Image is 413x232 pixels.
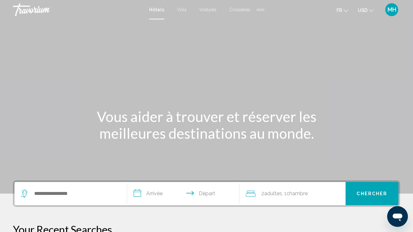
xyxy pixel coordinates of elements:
[149,7,164,12] a: Hôtels
[127,182,240,205] button: Check in and out dates
[337,5,348,15] button: Change language
[229,7,250,12] a: Croisières
[358,5,374,15] button: Change currency
[357,191,387,197] span: Chercher
[257,5,264,15] button: Extra navigation items
[346,182,398,205] button: Chercher
[13,3,143,16] a: Travorium
[388,6,396,13] span: MH
[15,182,398,205] div: Search widget
[261,189,282,198] span: 2
[177,7,186,12] a: Vols
[239,182,346,205] button: Travelers: 2 adults, 0 children
[287,190,308,197] span: Chambre
[199,7,217,12] a: Voitures
[358,8,368,13] span: USD
[387,206,408,227] iframe: Bouton de lancement de la fenêtre de messagerie
[282,189,308,198] span: , 1
[383,3,400,16] button: User Menu
[86,108,327,142] h1: Vous aider à trouver et réserver les meilleures destinations au monde.
[264,190,282,197] span: Adultes
[337,8,342,13] span: fr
